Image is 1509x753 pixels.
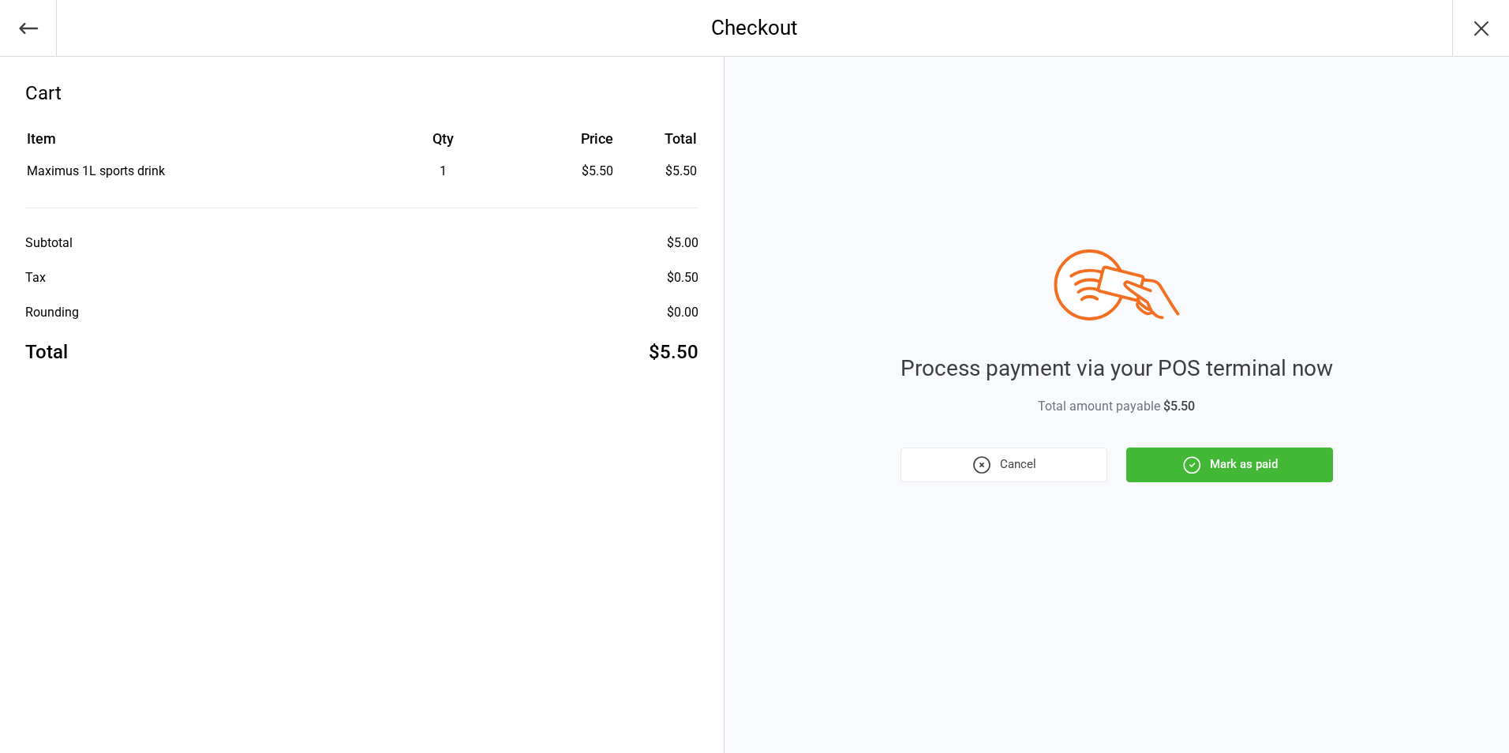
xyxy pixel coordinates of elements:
[649,338,698,366] div: $5.50
[530,128,613,149] div: Price
[667,234,698,253] div: $5.00
[25,79,698,107] div: Cart
[25,303,79,322] div: Rounding
[901,397,1333,416] div: Total amount payable
[901,448,1107,482] button: Cancel
[358,162,528,181] div: 1
[358,128,528,160] th: Qty
[1163,399,1195,414] span: $5.50
[25,268,46,287] div: Tax
[667,268,698,287] div: $0.50
[27,128,357,160] th: Item
[620,128,697,160] th: Total
[27,163,165,178] span: Maximus 1L sports drink
[901,352,1333,385] div: Process payment via your POS terminal now
[530,162,613,181] div: $5.50
[25,338,68,366] div: Total
[25,234,73,253] div: Subtotal
[1126,448,1333,482] button: Mark as paid
[667,303,698,322] div: $0.00
[620,162,697,181] td: $5.50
